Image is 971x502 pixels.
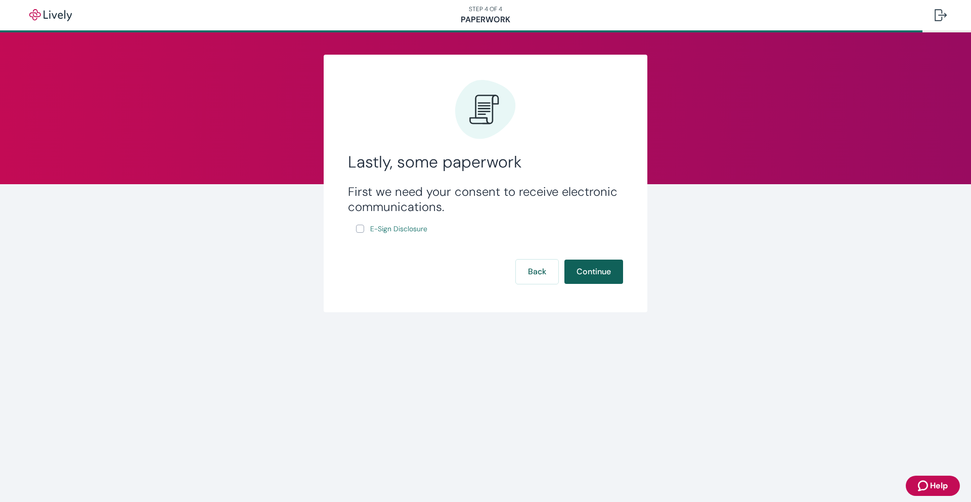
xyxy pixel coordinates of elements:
button: Back [516,260,558,284]
a: e-sign disclosure document [368,223,429,235]
button: Zendesk support iconHelp [906,476,960,496]
span: Help [930,480,948,492]
svg: Zendesk support icon [918,480,930,492]
h3: First we need your consent to receive electronic communications. [348,184,623,215]
button: Log out [926,3,955,27]
h2: Lastly, some paperwork [348,152,623,172]
span: E-Sign Disclosure [370,224,427,234]
img: Lively [22,9,79,21]
button: Continue [564,260,623,284]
